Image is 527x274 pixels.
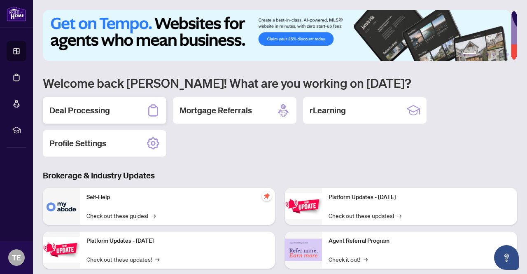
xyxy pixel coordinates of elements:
[486,53,489,56] button: 3
[86,193,268,202] p: Self-Help
[492,53,496,56] button: 4
[43,75,517,91] h1: Welcome back [PERSON_NAME]! What are you working on [DATE]?
[43,237,80,263] img: Platform Updates - September 16, 2025
[86,255,159,264] a: Check out these updates!→
[180,105,252,116] h2: Mortgage Referrals
[499,53,502,56] button: 5
[43,188,80,225] img: Self-Help
[310,105,346,116] h2: rLearning
[329,237,511,246] p: Agent Referral Program
[49,105,110,116] h2: Deal Processing
[7,6,26,21] img: logo
[285,239,322,261] img: Agent Referral Program
[12,252,21,263] span: TE
[463,53,476,56] button: 1
[43,170,517,181] h3: Brokerage & Industry Updates
[506,53,509,56] button: 6
[86,211,156,220] a: Check out these guides!→
[329,255,368,264] a: Check it out!→
[155,255,159,264] span: →
[43,10,511,61] img: Slide 0
[329,193,511,202] p: Platform Updates - [DATE]
[86,237,268,246] p: Platform Updates - [DATE]
[285,193,322,219] img: Platform Updates - June 23, 2025
[262,191,272,201] span: pushpin
[364,255,368,264] span: →
[479,53,483,56] button: 2
[49,138,106,149] h2: Profile Settings
[494,245,519,270] button: Open asap
[397,211,401,220] span: →
[329,211,401,220] a: Check out these updates!→
[152,211,156,220] span: →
